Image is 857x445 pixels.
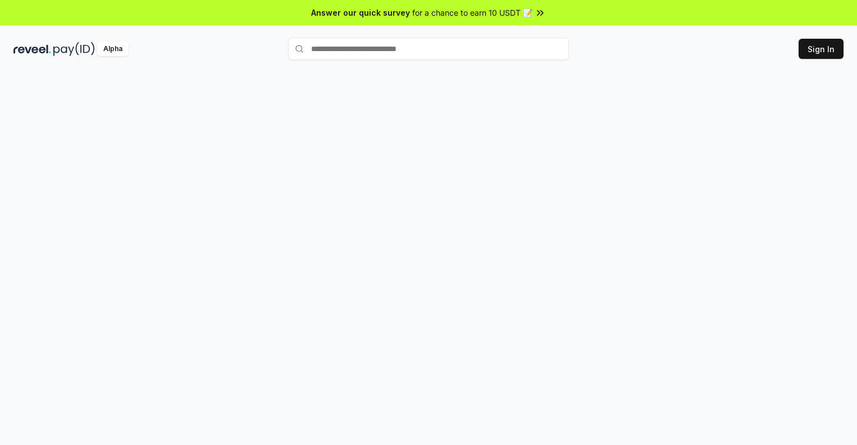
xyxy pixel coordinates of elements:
[97,42,129,56] div: Alpha
[412,7,532,19] span: for a chance to earn 10 USDT 📝
[53,42,95,56] img: pay_id
[311,7,410,19] span: Answer our quick survey
[13,42,51,56] img: reveel_dark
[799,39,844,59] button: Sign In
